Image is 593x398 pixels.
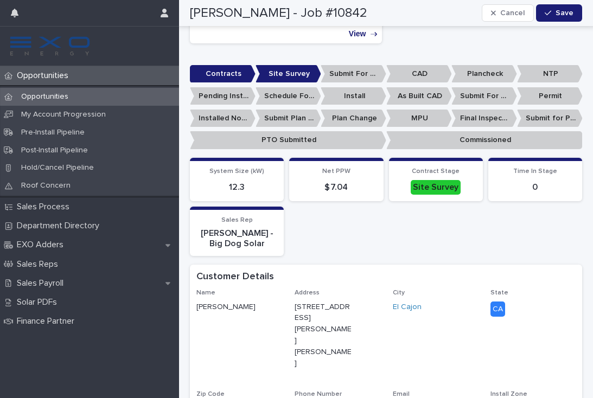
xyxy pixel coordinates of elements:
[490,301,505,317] div: CA
[196,391,225,397] span: Zip Code
[9,35,91,57] img: FKS5r6ZBThi8E5hshIGi
[556,9,573,17] span: Save
[221,217,253,223] span: Sales Rep
[196,301,282,313] p: [PERSON_NAME]
[12,146,97,155] p: Post-Install Pipeline
[295,391,342,397] span: Phone Number
[12,259,67,269] p: Sales Reps
[295,301,354,369] p: [STREET_ADDRESS][PERSON_NAME][PERSON_NAME]
[12,128,93,137] p: Pre-Install Pipeline
[500,9,525,17] span: Cancel
[321,87,386,105] p: Install
[490,391,527,397] span: Install Zone
[513,168,557,175] span: Time In Stage
[393,301,422,313] a: El Cajon
[12,240,72,250] p: EXO Adders
[517,110,583,127] p: Submit for PTO
[321,65,386,83] p: Submit For CAD
[12,181,79,190] p: Roof Concern
[12,297,66,307] p: Solar PDFs
[196,290,215,296] span: Name
[393,290,405,296] span: City
[386,131,583,149] p: Commissioned
[322,168,350,175] span: Net PPW
[451,87,517,105] p: Submit For Permit
[411,180,461,195] div: Site Survey
[451,110,517,127] p: Final Inspection
[451,65,517,83] p: Plancheck
[209,168,264,175] span: System Size (kW)
[190,65,256,83] p: Contracts
[196,228,277,249] p: [PERSON_NAME] - Big Dog Solar
[386,87,452,105] p: As Built CAD
[196,182,277,192] p: 12.3
[490,290,508,296] span: State
[536,4,582,22] button: Save
[12,70,77,81] p: Opportunities
[12,278,72,288] p: Sales Payroll
[190,131,386,149] p: PTO Submitted
[256,87,321,105] p: Schedule For Install
[386,110,452,127] p: MPU
[12,92,77,101] p: Opportunities
[393,391,410,397] span: Email
[482,4,534,22] button: Cancel
[495,182,576,192] p: 0
[12,163,103,172] p: Hold/Cancel Pipeline
[386,65,452,83] p: CAD
[12,202,78,212] p: Sales Process
[12,316,83,326] p: Finance Partner
[349,29,366,38] p: View
[295,290,320,296] span: Address
[412,168,460,175] span: Contract Stage
[190,87,256,105] p: Pending Install Task
[296,182,377,192] p: $ 7.04
[321,110,386,127] p: Plan Change
[12,221,108,231] p: Department Directory
[190,110,256,127] p: Installed No Permit
[517,87,583,105] p: Permit
[256,110,321,127] p: Submit Plan Change
[196,271,274,283] h2: Customer Details
[256,65,321,83] p: Site Survey
[517,65,583,83] p: NTP
[12,110,114,119] p: My Account Progression
[190,5,367,21] h2: [PERSON_NAME] - Job #10842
